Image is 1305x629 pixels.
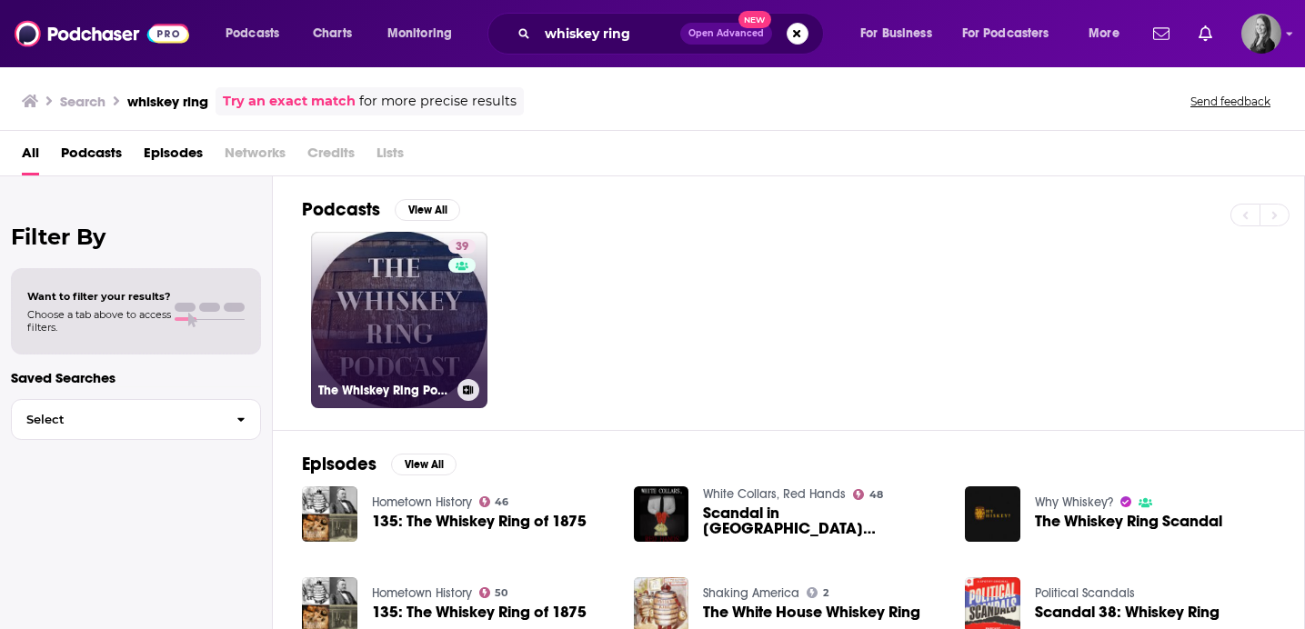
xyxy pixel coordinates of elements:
[853,489,883,500] a: 48
[823,589,828,597] span: 2
[848,19,955,48] button: open menu
[965,486,1020,542] img: The Whiskey Ring Scandal
[302,453,457,475] a: EpisodesView All
[226,21,279,46] span: Podcasts
[1035,514,1222,529] a: The Whiskey Ring Scandal
[359,91,517,112] span: for more precise results
[144,138,203,175] a: Episodes
[372,604,587,620] a: 135: The Whiskey Ring of 1875
[1241,14,1281,54] button: Show profile menu
[11,224,261,250] h2: Filter By
[60,93,105,110] h3: Search
[703,585,799,601] a: Shaking America
[448,239,476,254] a: 39
[15,16,189,51] img: Podchaser - Follow, Share and Rate Podcasts
[738,11,771,28] span: New
[1191,18,1220,49] a: Show notifications dropdown
[1035,604,1220,620] a: Scandal 38: Whiskey Ring
[307,138,355,175] span: Credits
[1185,94,1276,109] button: Send feedback
[1241,14,1281,54] span: Logged in as katieTBG
[1076,19,1142,48] button: open menu
[703,505,943,536] a: Scandal in St. Louis- The Whiskey Ring
[225,138,286,175] span: Networks
[479,496,509,507] a: 46
[479,587,508,598] a: 50
[372,494,472,510] a: Hometown History
[223,91,356,112] a: Try an exact match
[860,21,932,46] span: For Business
[302,198,460,221] a: PodcastsView All
[688,29,764,38] span: Open Advanced
[302,453,376,475] h2: Episodes
[127,93,208,110] h3: whiskey ring
[11,369,261,386] p: Saved Searches
[680,23,772,45] button: Open AdvancedNew
[1035,585,1135,601] a: Political Scandals
[318,383,450,398] h3: The Whiskey Ring Podcast
[302,486,357,542] img: 135: The Whiskey Ring of 1875
[962,21,1049,46] span: For Podcasters
[301,19,363,48] a: Charts
[372,585,472,601] a: Hometown History
[387,21,452,46] span: Monitoring
[807,587,828,598] a: 2
[302,198,380,221] h2: Podcasts
[395,199,460,221] button: View All
[634,486,689,542] img: Scandal in St. Louis- The Whiskey Ring
[495,589,507,597] span: 50
[1146,18,1177,49] a: Show notifications dropdown
[311,232,487,408] a: 39The Whiskey Ring Podcast
[1241,14,1281,54] img: User Profile
[1089,21,1119,46] span: More
[1035,494,1113,510] a: Why Whiskey?
[703,486,846,502] a: White Collars, Red Hands
[391,454,457,475] button: View All
[950,19,1076,48] button: open menu
[213,19,303,48] button: open menu
[375,19,476,48] button: open menu
[495,498,508,506] span: 46
[505,13,841,55] div: Search podcasts, credits, & more...
[61,138,122,175] a: Podcasts
[456,238,468,256] span: 39
[11,399,261,440] button: Select
[703,505,943,536] span: Scandal in [GEOGRAPHIC_DATA][PERSON_NAME]- The Whiskey Ring
[376,138,404,175] span: Lists
[703,604,920,620] a: The White House Whiskey Ring
[27,308,171,334] span: Choose a tab above to access filters.
[372,514,587,529] a: 135: The Whiskey Ring of 1875
[22,138,39,175] a: All
[869,491,883,499] span: 48
[537,19,680,48] input: Search podcasts, credits, & more...
[313,21,352,46] span: Charts
[12,414,222,425] span: Select
[27,290,171,303] span: Want to filter your results?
